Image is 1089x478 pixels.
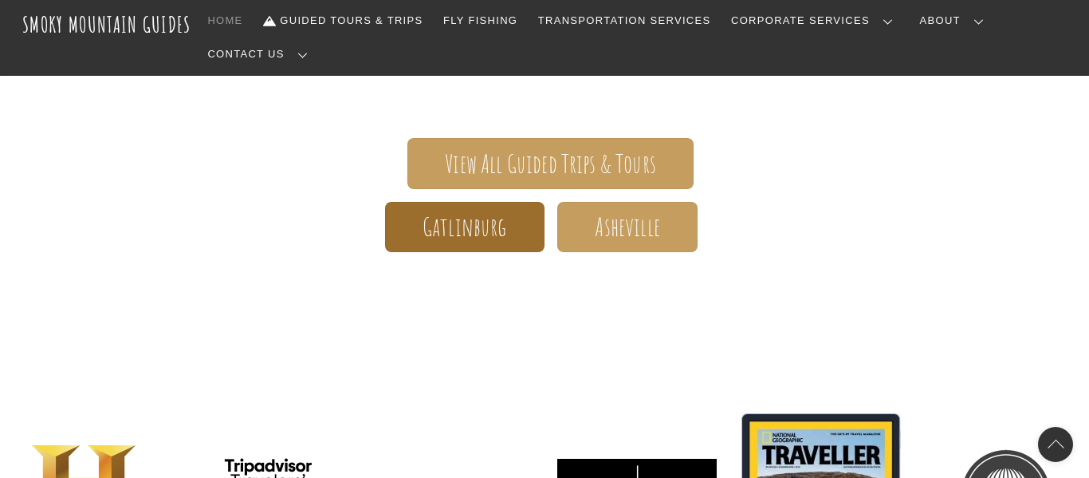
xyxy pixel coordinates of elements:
a: Home [202,4,250,38]
span: Gatlinburg [423,219,507,235]
a: Asheville [557,202,698,252]
h1: Your adventure starts here. [82,278,1007,316]
a: Smoky Mountain Guides [22,11,191,38]
a: Corporate Services [725,4,906,38]
span: View All Guided Trips & Tours [445,156,656,172]
a: Transportation Services [532,4,717,38]
a: View All Guided Trips & Tours [407,138,694,188]
a: Gatlinburg [385,202,544,252]
a: Contact Us [202,38,320,71]
a: About [914,4,997,38]
a: Fly Fishing [437,4,524,38]
a: Guided Tours & Trips [257,4,429,38]
span: Asheville [595,219,659,235]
